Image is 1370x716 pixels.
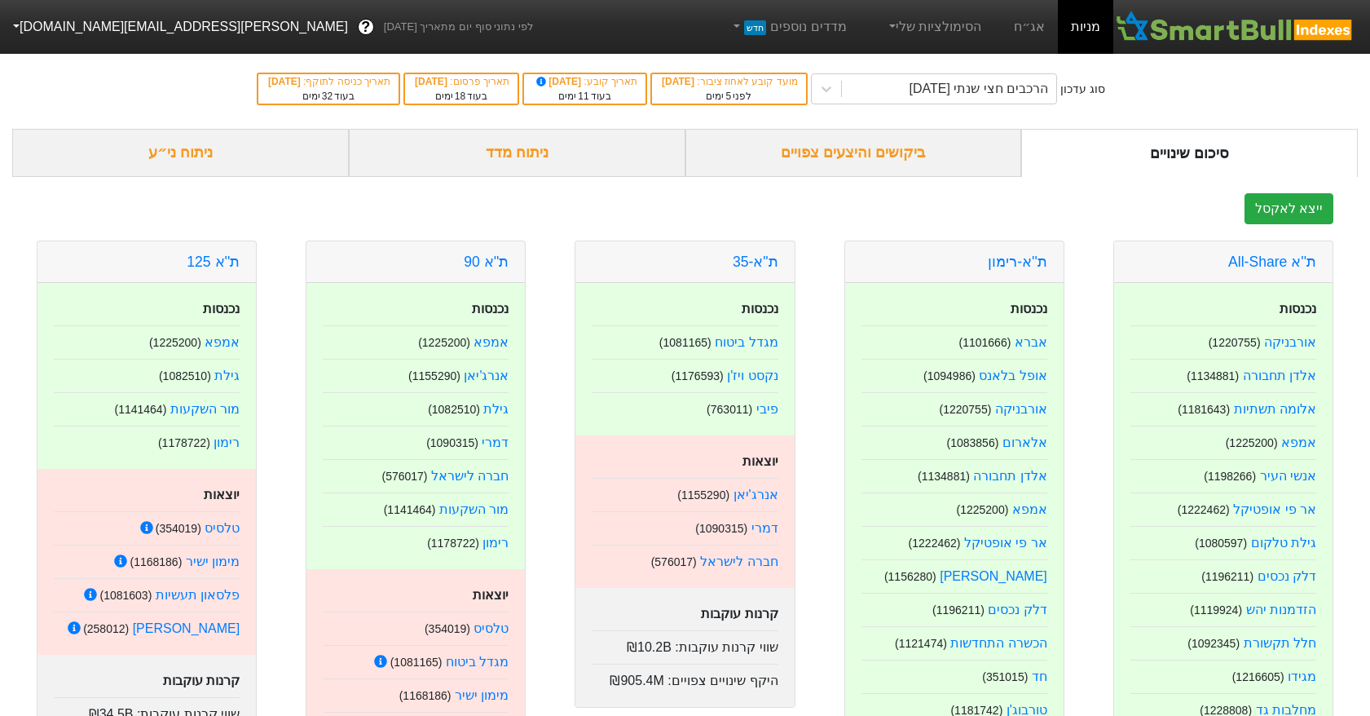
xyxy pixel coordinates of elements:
a: אנשי העיר [1260,469,1316,483]
small: ( 1225200 ) [149,336,201,349]
a: אלדן תחבורה [1243,369,1316,382]
a: טלסיס [474,621,509,635]
div: ביקושים והיצעים צפויים [685,129,1022,177]
span: 18 [455,91,465,102]
small: ( 1081165 ) [390,656,443,669]
a: אמפא [205,335,240,349]
small: ( 1220755 ) [1209,336,1261,349]
a: אר פי אופטיקל [1233,502,1316,516]
div: בעוד ימים [413,89,509,104]
span: 11 [578,91,588,102]
a: נקסט ויז'ן [727,369,778,382]
small: ( 1156280 ) [884,570,936,583]
a: דמרי [482,435,509,449]
small: ( 1094986 ) [923,369,976,382]
a: דלק נכסים [1258,569,1316,583]
a: הסימולציות שלי [879,11,989,43]
a: מימון ישיר [186,555,240,568]
small: ( 1134881 ) [1187,369,1239,382]
small: ( 1225200 ) [418,336,470,349]
a: אלארום [1002,435,1047,449]
a: [PERSON_NAME] [940,569,1047,583]
a: טלסיס [205,521,240,535]
div: הרכבים חצי שנתי [DATE] [909,79,1048,99]
span: [DATE] [662,76,697,87]
a: מימון ישיר [455,688,509,702]
div: לפני ימים [660,89,797,104]
a: גילת [214,369,240,382]
a: חברה לישראל [431,469,509,483]
strong: נכנסות [1280,302,1316,316]
span: ₪10.2B [627,640,672,654]
strong: נכנסות [742,302,778,316]
small: ( 1119924 ) [1190,603,1242,617]
div: תאריך קובע : [532,74,637,89]
a: חד [1032,670,1047,683]
small: ( 1134881 ) [918,470,970,483]
a: [PERSON_NAME] [133,621,240,635]
div: מועד קובע לאחוז ציבור : [660,74,797,89]
a: אלדן תחבורה [973,469,1046,483]
span: ₪905.4M [610,674,663,687]
span: 5 [725,91,731,102]
a: פלסאון תעשיות [156,588,240,602]
small: ( 1090315 ) [426,436,478,449]
small: ( 1082510 ) [159,369,211,382]
a: ת''א 90 [464,254,509,270]
small: ( 351015 ) [982,670,1028,683]
a: ת"א-35 [733,254,778,270]
a: מגדל ביטוח [446,655,509,669]
a: אמפא [1012,502,1047,516]
strong: יוצאות [742,454,778,468]
small: ( 1101666 ) [959,336,1011,349]
small: ( 1155290 ) [677,488,729,502]
small: ( 763011 ) [707,403,752,416]
div: היקף שינויים צפויים : [592,664,778,691]
small: ( 1196211 ) [932,603,985,617]
a: חברה לישראל [700,555,778,568]
div: ניתוח מדד [349,129,685,177]
small: ( 1155290 ) [408,369,460,382]
a: אמפא [474,335,509,349]
a: הזדמנות יהש [1246,603,1316,617]
a: מור השקעות [439,502,509,516]
span: [DATE] [268,76,303,87]
a: אורבניקה [1264,335,1316,349]
small: ( 1225200 ) [957,503,1009,516]
a: רימון [214,435,240,449]
a: אנרג'יאן [464,369,509,382]
a: ת''א-רימון [988,254,1047,270]
div: שווי קרנות עוקבות : [592,630,778,657]
a: אר פי אופטיקל [964,536,1047,550]
small: ( 1216605 ) [1232,670,1284,683]
a: אופל בלאנס [979,369,1046,382]
small: ( 1196211 ) [1201,570,1253,583]
a: אלומה תשתיות [1234,402,1316,416]
a: מגדל ביטוח [715,335,778,349]
small: ( 1178722 ) [158,436,210,449]
small: ( 1220755 ) [940,403,992,416]
strong: נכנסות [203,302,240,316]
small: ( 354019 ) [156,522,201,535]
strong: נכנסות [472,302,509,316]
div: סוג עדכון [1060,81,1105,98]
a: אברא [1015,335,1047,349]
div: בעוד ימים [267,89,390,104]
a: מור השקעות [170,402,240,416]
button: ייצא לאקסל [1244,193,1333,224]
small: ( 1225200 ) [1226,436,1278,449]
small: ( 1081165 ) [659,336,711,349]
small: ( 1178722 ) [427,537,479,550]
small: ( 1176593 ) [672,369,724,382]
a: אנרג'יאן [733,488,778,502]
small: ( 576017 ) [381,470,427,483]
small: ( 1222462 ) [1178,503,1230,516]
a: ת''א All-Share [1228,254,1316,270]
a: דלק נכסים [988,603,1046,617]
a: גילת טלקום [1251,536,1316,550]
small: ( 1141464 ) [114,403,166,416]
a: מדדים נוספיםחדש [724,11,853,43]
strong: קרנות עוקבות [163,674,240,687]
span: [DATE] [534,76,584,87]
strong: יוצאות [204,488,240,502]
